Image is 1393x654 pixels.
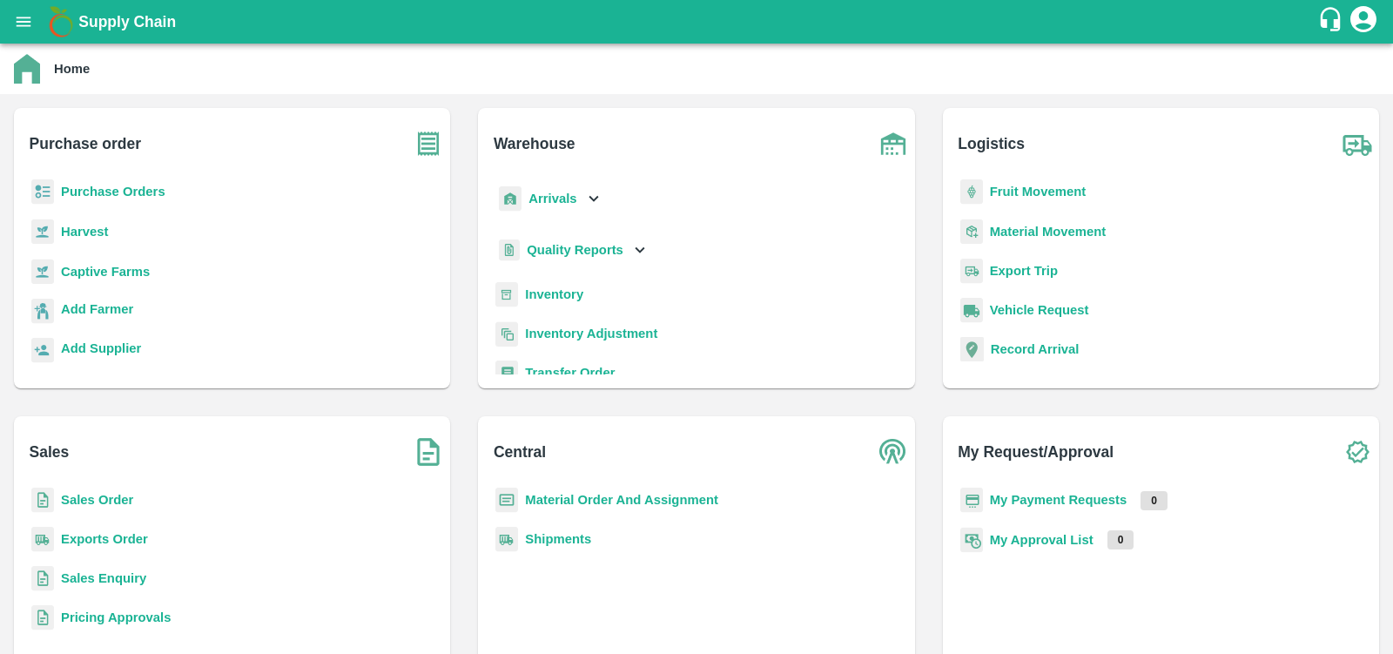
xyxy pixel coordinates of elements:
a: Supply Chain [78,10,1317,34]
img: fruit [960,179,983,205]
div: account of current user [1348,3,1379,40]
img: home [14,54,40,84]
a: Add Supplier [61,339,141,362]
img: purchase [407,122,450,165]
img: harvest [31,219,54,245]
img: recordArrival [960,337,984,361]
b: Add Supplier [61,341,141,355]
img: central [871,430,915,474]
a: Material Movement [990,225,1107,239]
a: Shipments [525,532,591,546]
a: Purchase Orders [61,185,165,199]
div: Arrivals [495,179,603,219]
a: My Approval List [990,533,1094,547]
img: check [1336,430,1379,474]
b: Supply Chain [78,13,176,30]
img: whTransfer [495,361,518,386]
div: Quality Reports [495,233,649,268]
img: approval [960,527,983,553]
b: My Request/Approval [958,440,1114,464]
b: Quality Reports [527,243,623,257]
a: Record Arrival [991,342,1080,356]
b: Arrivals [528,192,576,206]
img: reciept [31,179,54,205]
a: Sales Enquiry [61,571,146,585]
img: sales [31,566,54,591]
a: Fruit Movement [990,185,1087,199]
b: Home [54,62,90,76]
img: farmer [31,299,54,324]
a: Harvest [61,225,108,239]
img: shipments [31,527,54,552]
img: vehicle [960,298,983,323]
p: 0 [1107,530,1134,549]
a: Inventory [525,287,583,301]
b: Purchase order [30,131,141,156]
img: delivery [960,259,983,284]
a: Add Farmer [61,300,133,323]
a: Export Trip [990,264,1058,278]
img: truck [1336,122,1379,165]
a: Transfer Order [525,366,615,380]
b: Warehouse [494,131,575,156]
b: Add Farmer [61,302,133,316]
img: payment [960,488,983,513]
a: Sales Order [61,493,133,507]
img: harvest [31,259,54,285]
a: Vehicle Request [990,303,1089,317]
img: shipments [495,527,518,552]
img: soSales [407,430,450,474]
a: Captive Farms [61,265,150,279]
button: open drawer [3,2,44,42]
a: Pricing Approvals [61,610,171,624]
p: 0 [1141,491,1168,510]
b: Central [494,440,546,464]
img: sales [31,488,54,513]
div: customer-support [1317,6,1348,37]
b: Logistics [958,131,1025,156]
img: material [960,219,983,245]
img: qualityReport [499,239,520,261]
a: Exports Order [61,532,148,546]
img: logo [44,4,78,39]
img: inventory [495,321,518,347]
a: Material Order And Assignment [525,493,718,507]
img: whInventory [495,282,518,307]
img: sales [31,605,54,630]
a: Inventory Adjustment [525,327,657,340]
img: warehouse [871,122,915,165]
img: centralMaterial [495,488,518,513]
b: Sales [30,440,70,464]
a: My Payment Requests [990,493,1127,507]
img: supplier [31,338,54,363]
img: whArrival [499,186,522,212]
